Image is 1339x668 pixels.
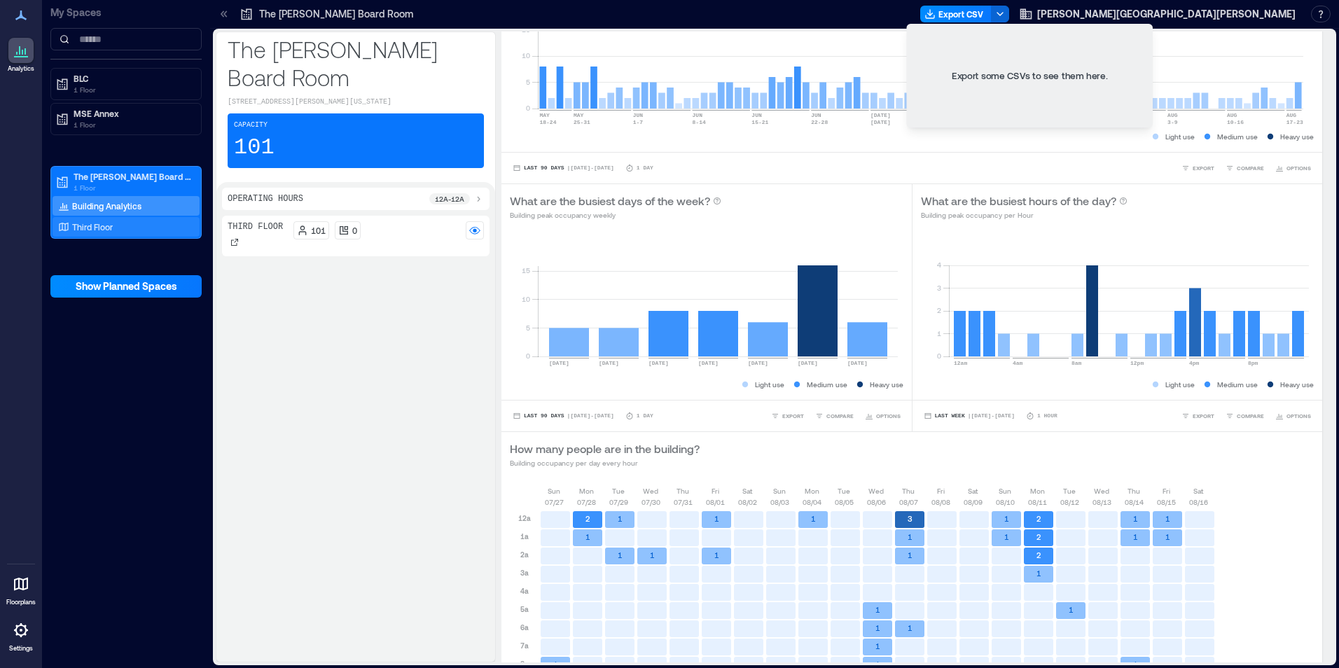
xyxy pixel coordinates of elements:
tspan: 10 [522,51,530,60]
text: MAY [574,112,584,118]
p: Sat [968,485,978,496]
text: 1-7 [633,119,644,125]
text: AUG [1227,112,1237,118]
text: JUN [633,112,644,118]
p: Heavy use [1280,131,1314,142]
text: [DATE] [549,360,569,366]
p: My Spaces [50,6,202,20]
p: 4a [520,585,529,597]
p: Building Analytics [72,200,141,211]
text: 1 [908,532,913,541]
p: 08/04 [803,496,821,508]
p: Light use [755,379,784,390]
text: AUG [1286,112,1297,118]
p: 08/09 [964,496,983,508]
button: Last 90 Days |[DATE]-[DATE] [510,409,617,423]
button: Last 90 Days |[DATE]-[DATE] [510,161,617,175]
button: OPTIONS [1272,161,1314,175]
text: [DATE] [599,360,619,366]
p: 101 [234,134,275,162]
text: 8-14 [693,119,706,125]
p: 1 Day [637,412,653,420]
text: 1 [811,514,816,523]
p: Building peak occupancy weekly [510,209,721,221]
p: 08/06 [867,496,886,508]
span: OPTIONS [876,412,901,420]
text: JUN [751,112,762,118]
p: 08/05 [835,496,854,508]
p: 08/11 [1028,496,1047,508]
tspan: 1 [936,329,941,338]
button: EXPORT [768,409,807,423]
button: OPTIONS [1272,409,1314,423]
p: 1 Floor [74,84,191,95]
tspan: 5 [526,323,530,332]
text: JUN [693,112,703,118]
text: 4am [1013,360,1023,366]
p: 08/07 [899,496,918,508]
button: Export CSV [920,6,992,22]
p: 08/02 [738,496,757,508]
tspan: 15 [522,25,530,34]
text: 4pm [1189,360,1200,366]
p: Floorplans [6,598,36,606]
button: COMPARE [1223,409,1267,423]
a: Floorplans [2,567,40,611]
text: [DATE] [698,360,719,366]
text: 2 [585,514,590,523]
text: 1 [1069,605,1074,614]
text: 15-21 [751,119,768,125]
p: Sat [742,485,752,496]
text: 1 [1004,532,1009,541]
p: Mon [1030,485,1045,496]
text: 1 [875,605,880,614]
p: How many people are in the building? [510,440,700,457]
p: 1 Day [637,164,653,172]
text: 1 [585,532,590,541]
p: 2a [520,549,529,560]
tspan: 15 [522,266,530,274]
p: Heavy use [870,379,903,390]
span: EXPORT [782,412,804,420]
text: 1 [1036,569,1041,578]
text: [DATE] [847,360,868,366]
text: 12am [954,360,967,366]
text: AUG [1167,112,1178,118]
p: Fri [937,485,945,496]
div: Export some CSVs to see them here. [909,27,1150,125]
p: 08/14 [1125,496,1144,508]
span: COMPARE [1237,164,1264,172]
p: Thu [677,485,689,496]
a: Analytics [4,34,39,77]
text: 1 [714,514,719,523]
p: Medium use [1217,131,1258,142]
p: 1 Floor [74,119,191,130]
text: 1 [1004,514,1009,523]
span: COMPARE [826,412,854,420]
p: Sat [1193,485,1203,496]
p: Sun [548,485,560,496]
p: 08/08 [931,496,950,508]
text: [DATE] [798,360,818,366]
p: Medium use [807,379,847,390]
p: 08/13 [1092,496,1111,508]
p: 101 [311,225,326,236]
p: 07/29 [609,496,628,508]
p: 07/28 [577,496,596,508]
p: 7a [520,640,529,651]
p: Medium use [1217,379,1258,390]
p: [STREET_ADDRESS][PERSON_NAME][US_STATE] [228,97,484,108]
span: OPTIONS [1286,164,1311,172]
text: 3 [908,514,913,523]
span: [PERSON_NAME][GEOGRAPHIC_DATA][PERSON_NAME] [1037,7,1296,21]
p: Wed [1094,485,1109,496]
text: 1 [714,550,719,559]
p: Tue [1063,485,1076,496]
button: Show Planned Spaces [50,275,202,298]
p: 6a [520,622,529,633]
p: What are the busiest hours of the day? [921,193,1116,209]
p: 07/27 [545,496,564,508]
p: 12a - 12a [435,193,464,204]
text: [DATE] [870,112,891,118]
a: Settings [4,613,38,657]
